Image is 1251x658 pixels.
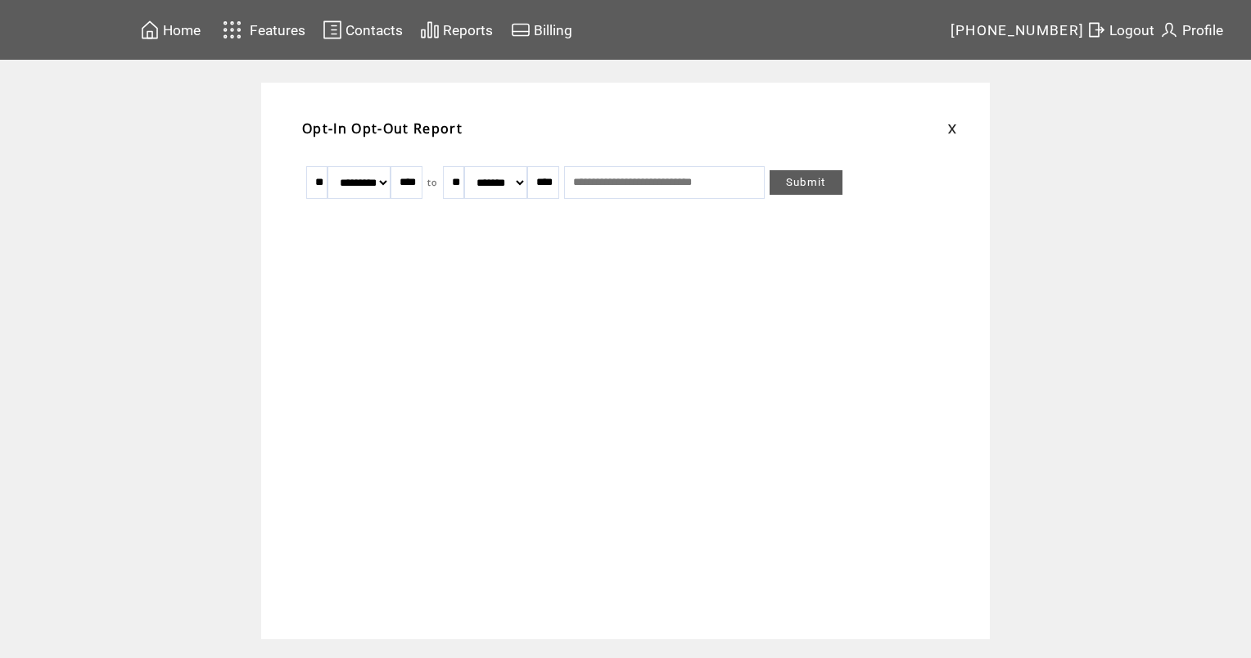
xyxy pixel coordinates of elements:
[140,20,160,40] img: home.svg
[215,14,308,46] a: Features
[418,17,495,43] a: Reports
[218,16,246,43] img: features.svg
[345,22,403,38] span: Contacts
[1182,22,1223,38] span: Profile
[1086,20,1106,40] img: exit.svg
[1084,17,1157,43] a: Logout
[534,22,572,38] span: Billing
[951,22,1085,38] span: [PHONE_NUMBER]
[323,20,342,40] img: contacts.svg
[508,17,575,43] a: Billing
[1157,17,1226,43] a: Profile
[320,17,405,43] a: Contacts
[250,22,305,38] span: Features
[511,20,531,40] img: creidtcard.svg
[420,20,440,40] img: chart.svg
[770,170,842,195] a: Submit
[427,177,438,188] span: to
[1109,22,1154,38] span: Logout
[163,22,201,38] span: Home
[138,17,203,43] a: Home
[1159,20,1179,40] img: profile.svg
[302,119,463,137] span: Opt-In Opt-Out Report
[443,22,493,38] span: Reports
